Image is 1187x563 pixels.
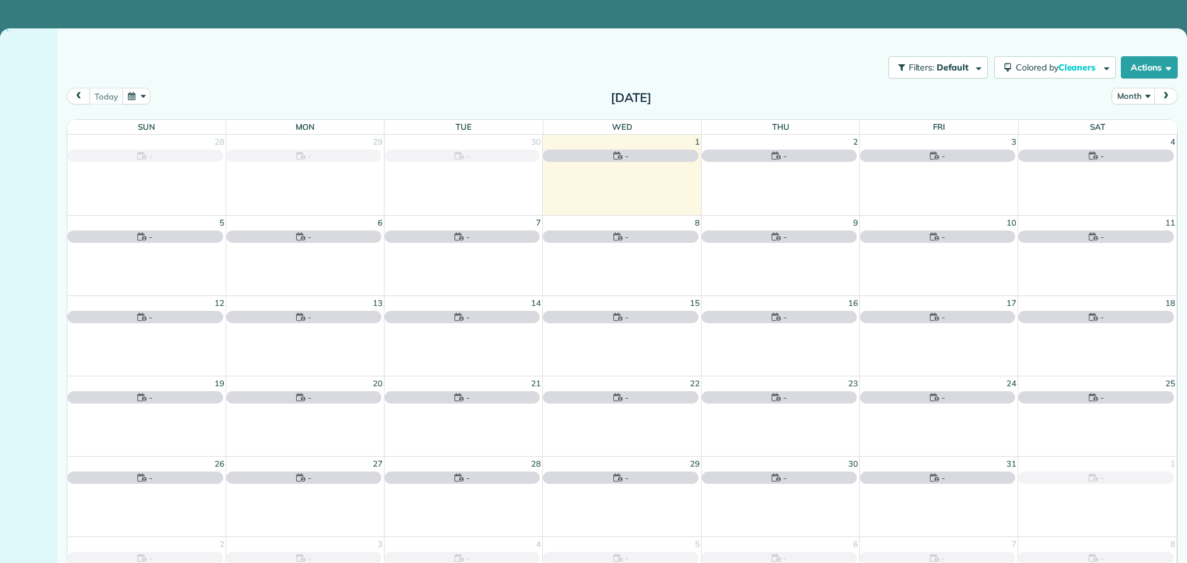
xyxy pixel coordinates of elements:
[213,135,226,150] a: 28
[308,391,312,404] span: -
[942,391,945,404] span: -
[308,311,312,323] span: -
[1164,376,1176,391] a: 25
[296,122,315,132] span: Mon
[625,391,629,404] span: -
[1112,88,1155,104] button: Month
[308,150,312,162] span: -
[847,376,859,391] a: 23
[530,376,542,391] a: 21
[530,296,542,311] a: 14
[847,296,859,311] a: 16
[466,311,470,323] span: -
[149,472,153,484] span: -
[942,311,945,323] span: -
[1154,88,1178,104] button: next
[372,296,384,311] a: 13
[377,216,384,231] a: 6
[933,122,945,132] span: Fri
[535,537,542,552] a: 4
[213,457,226,472] a: 26
[149,231,153,243] span: -
[1100,472,1104,484] span: -
[308,231,312,243] span: -
[218,537,226,552] a: 2
[847,457,859,472] a: 30
[625,231,629,243] span: -
[1169,537,1176,552] a: 8
[466,391,470,404] span: -
[625,472,629,484] span: -
[1010,135,1018,150] a: 3
[882,56,988,78] a: Filters: Default
[1164,296,1176,311] a: 18
[612,122,632,132] span: Wed
[149,311,153,323] span: -
[1100,311,1104,323] span: -
[1121,56,1178,78] button: Actions
[1016,62,1100,73] span: Colored by
[942,150,945,162] span: -
[694,135,701,150] a: 1
[909,62,935,73] span: Filters:
[554,91,708,104] h2: [DATE]
[1058,62,1098,73] span: Cleaners
[689,296,701,311] a: 15
[783,311,787,323] span: -
[1169,135,1176,150] a: 4
[689,376,701,391] a: 22
[1100,231,1104,243] span: -
[530,457,542,472] a: 28
[852,537,859,552] a: 6
[1005,296,1018,311] a: 17
[783,231,787,243] span: -
[937,62,969,73] span: Default
[89,88,123,104] button: today
[1005,376,1018,391] a: 24
[783,391,787,404] span: -
[372,135,384,150] a: 29
[1169,457,1176,472] a: 1
[1100,391,1104,404] span: -
[694,537,701,552] a: 5
[466,472,470,484] span: -
[372,376,384,391] a: 20
[783,472,787,484] span: -
[942,231,945,243] span: -
[530,135,542,150] a: 30
[213,376,226,391] a: 19
[1100,150,1104,162] span: -
[138,122,155,132] span: Sun
[1090,122,1105,132] span: Sat
[1164,216,1176,231] a: 11
[213,296,226,311] a: 12
[625,150,629,162] span: -
[994,56,1116,78] button: Colored byCleaners
[852,135,859,150] a: 2
[466,150,470,162] span: -
[67,88,90,104] button: prev
[456,122,472,132] span: Tue
[149,150,153,162] span: -
[1005,216,1018,231] a: 10
[783,150,787,162] span: -
[888,56,988,78] button: Filters: Default
[372,457,384,472] a: 27
[689,457,701,472] a: 29
[466,231,470,243] span: -
[1005,457,1018,472] a: 31
[942,472,945,484] span: -
[149,391,153,404] span: -
[772,122,789,132] span: Thu
[694,216,701,231] a: 8
[625,311,629,323] span: -
[535,216,542,231] a: 7
[1010,537,1018,552] a: 7
[377,537,384,552] a: 3
[308,472,312,484] span: -
[852,216,859,231] a: 9
[218,216,226,231] a: 5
